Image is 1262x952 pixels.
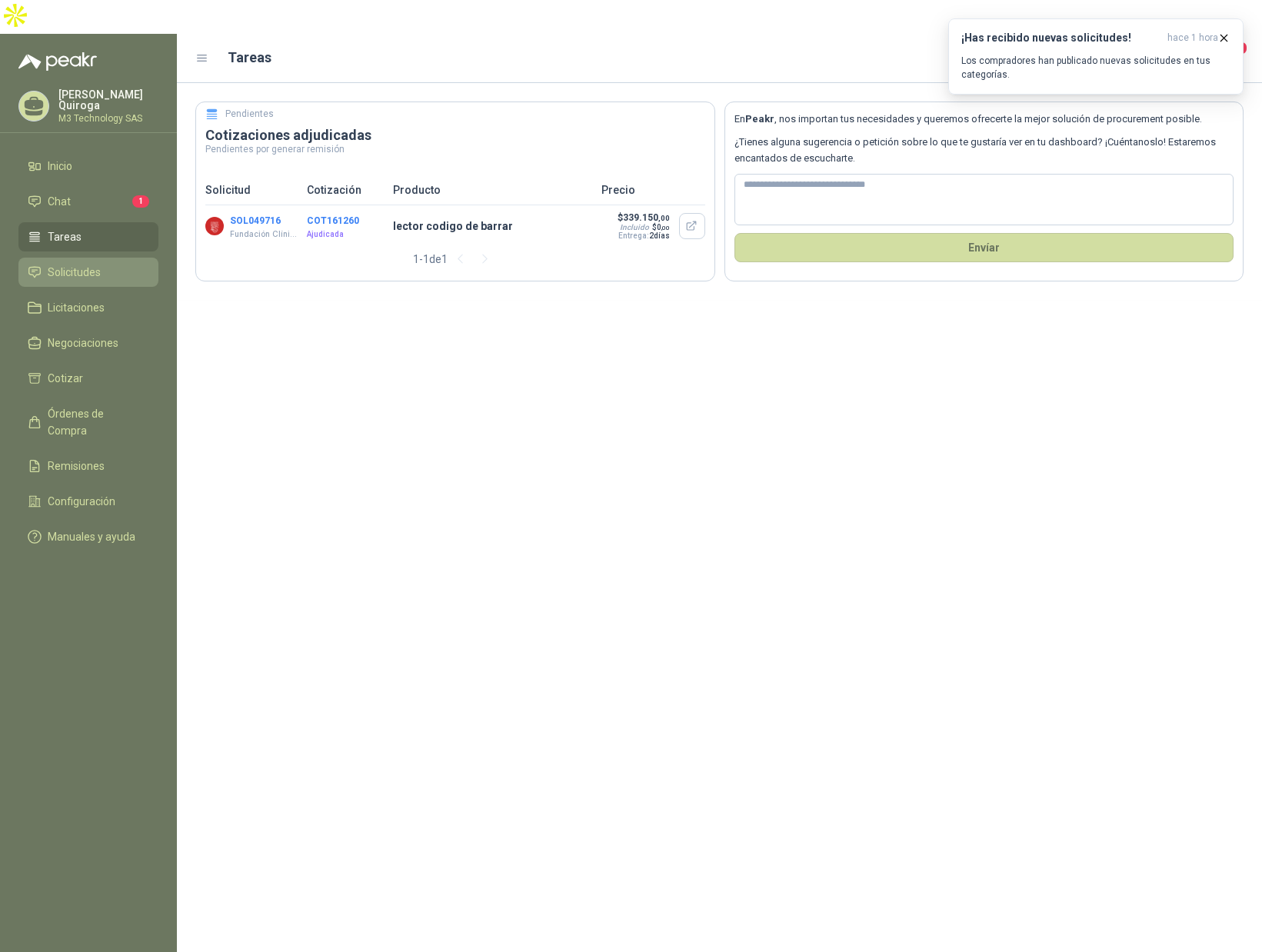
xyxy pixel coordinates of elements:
span: 2 días [649,231,670,240]
p: Los compradores han publicado nuevas solicitudes en tus categorías. [961,54,1230,82]
a: Remisiones [18,451,158,481]
span: 1 [132,195,149,208]
p: Producto [393,181,592,198]
p: Precio [601,181,705,198]
p: Cotización [307,181,384,198]
span: Cotizar [48,370,83,387]
span: Remisiones [48,458,105,474]
button: 4 [1216,45,1244,72]
span: Chat [48,193,71,210]
a: Chat1 [18,187,158,216]
a: Cotizar [18,364,158,393]
span: Órdenes de Compra [48,405,144,439]
span: 0 [657,223,670,231]
img: Company Logo [205,217,224,235]
button: COT161260 [307,215,359,226]
p: Ajudicada [307,228,384,241]
p: Pendientes por generar remisión [205,145,705,154]
p: [PERSON_NAME] Quiroga [58,89,158,111]
h3: ¡Has recibido nuevas solicitudes! [961,32,1161,45]
p: Entrega: [617,231,670,240]
a: Configuración [18,487,158,516]
span: Inicio [48,158,72,175]
a: Inicio [18,151,158,181]
span: Configuración [48,493,115,510]
button: SOL049716 [230,215,281,226]
p: M3 Technology SAS [58,114,158,123]
span: Manuales y ayuda [48,528,135,545]
a: Manuales y ayuda [18,522,158,551]
button: ¡Has recibido nuevas solicitudes!hace 1 hora Los compradores han publicado nuevas solicitudes en ... [948,18,1244,95]
span: Tareas [48,228,82,245]
b: Peakr [745,113,774,125]
p: Fundación Clínica Shaio [230,228,300,241]
div: Incluido [620,223,649,231]
span: ,00 [661,225,670,231]
span: Licitaciones [48,299,105,316]
a: Órdenes de Compra [18,399,158,445]
a: Tareas [18,222,158,251]
a: Solicitudes [18,258,158,287]
span: 339.150 [623,212,670,223]
h3: Cotizaciones adjudicadas [205,126,705,145]
p: lector codigo de barrar [393,218,592,235]
img: Logo peakr [18,52,97,71]
button: Envíar [734,233,1234,262]
span: Solicitudes [48,264,101,281]
p: Solicitud [205,181,298,198]
a: Negociaciones [18,328,158,358]
p: En , nos importan tus necesidades y queremos ofrecerte la mejor solución de procurement posible. [734,112,1234,127]
span: Negociaciones [48,335,118,351]
div: 1 - 1 de 1 [413,247,497,271]
span: $ [652,223,670,231]
h1: Tareas [228,47,271,68]
span: ,00 [658,214,670,222]
p: ¿Tienes alguna sugerencia o petición sobre lo que te gustaría ver en tu dashboard? ¡Cuéntanoslo! ... [734,135,1234,166]
a: Licitaciones [18,293,158,322]
h5: Pendientes [225,107,274,121]
p: $ [617,212,670,223]
span: hace 1 hora [1167,32,1218,45]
